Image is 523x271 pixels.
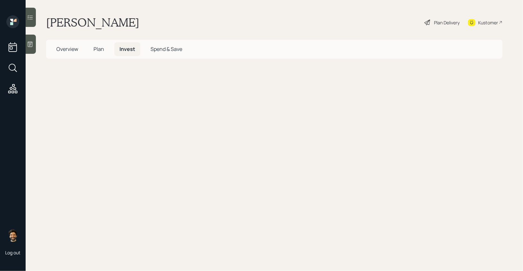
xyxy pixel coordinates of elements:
div: Log out [5,250,20,256]
span: Invest [119,45,135,53]
div: Kustomer [478,19,498,26]
span: Overview [56,45,78,53]
img: eric-schwartz-headshot.png [6,229,19,242]
span: Plan [94,45,104,53]
div: Plan Delivery [434,19,460,26]
h1: [PERSON_NAME] [46,15,139,29]
span: Spend & Save [151,45,182,53]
